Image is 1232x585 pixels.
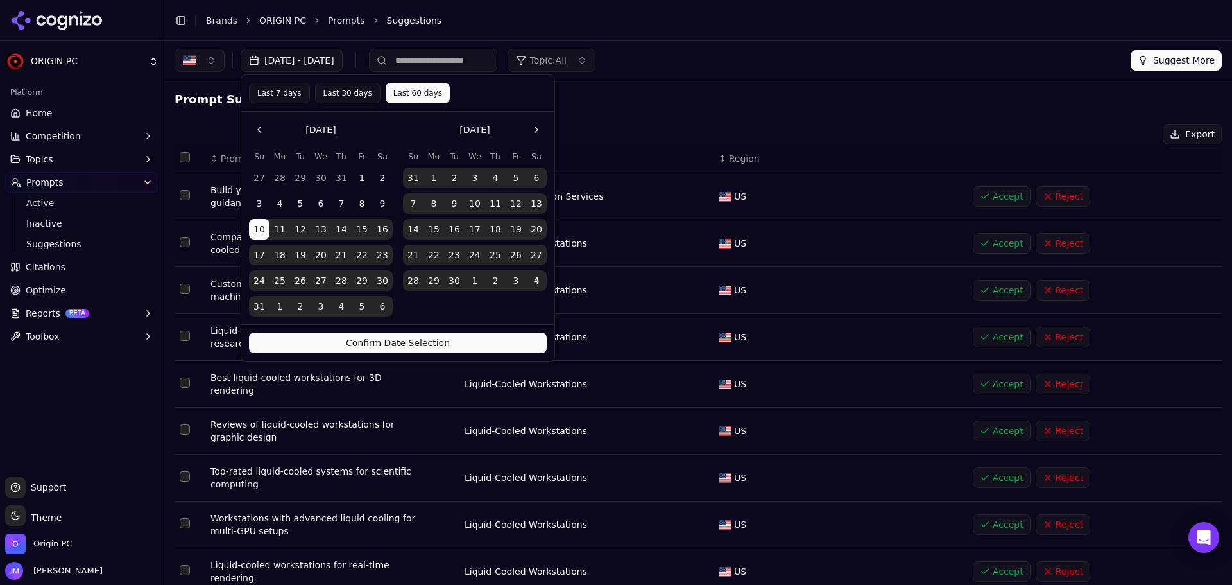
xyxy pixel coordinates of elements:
[734,378,746,390] span: US
[352,245,372,265] button: Friday, August 22nd, 2025, selected
[269,270,290,291] button: Monday, August 25th, 2025, selected
[444,219,465,240] button: Tuesday, September 16th, 2025, selected
[719,192,732,202] img: US flag
[26,238,138,250] span: Suggestions
[526,245,547,265] button: Saturday, September 27th, 2025, selected
[180,471,190,482] button: Select row 7
[210,418,416,444] div: Reviews of liquid-cooled workstations for graphic design
[183,54,196,67] img: United States
[485,150,506,162] th: Thursday
[290,219,311,240] button: Tuesday, August 12th, 2025, selected
[26,307,60,320] span: Reports
[485,270,506,291] button: Thursday, October 2nd, 2025, selected
[1036,327,1090,347] button: Reject
[269,219,290,240] button: Monday, August 11th, 2025, selected
[1036,467,1090,488] button: Reject
[352,219,372,240] button: Friday, August 15th, 2025, selected
[444,270,465,291] button: Tuesday, September 30th, 2025, selected
[506,168,526,188] button: Friday, September 5th, 2025, selected
[372,245,393,265] button: Saturday, August 23rd, 2025, selected
[444,150,465,162] th: Tuesday
[352,193,372,214] button: Friday, August 8th, 2025
[424,245,444,265] button: Monday, September 22nd, 2025, selected
[734,518,746,531] span: US
[290,270,311,291] button: Tuesday, August 26th, 2025, selected
[331,219,352,240] button: Thursday, August 14th, 2025, selected
[311,168,331,188] button: Wednesday, July 30th, 2025
[5,172,158,193] button: Prompts
[734,237,746,250] span: US
[311,245,331,265] button: Wednesday, August 20th, 2025, selected
[719,286,732,295] img: US flag
[249,119,269,140] button: Go to the Previous Month
[372,219,393,240] button: Saturday, August 16th, 2025, selected
[973,421,1031,441] button: Accept
[387,14,442,27] span: Suggestions
[26,261,65,274] span: Citations
[465,245,485,265] button: Wednesday, September 24th, 2025, selected
[352,168,372,188] button: Friday, August 1st, 2025
[26,130,81,143] span: Competition
[734,565,746,578] span: US
[5,562,23,580] img: Jesse Mak
[444,245,465,265] button: Tuesday, September 23rd, 2025, selected
[1036,233,1090,254] button: Reject
[210,512,416,537] div: Workstations with advanced liquid cooling for multi-GPU setups
[372,270,393,291] button: Saturday, August 30th, 2025, selected
[249,150,393,317] table: August 2025
[465,284,708,297] div: Liquid-Cooled Workstations
[372,193,393,214] button: Saturday, August 9th, 2025
[249,168,269,188] button: Sunday, July 27th, 2025
[1036,514,1090,535] button: Reject
[31,56,143,67] span: ORIGIN PC
[210,465,416,491] div: Top-rated liquid-cooled systems for scientific computing
[205,144,459,173] th: Prompt
[719,239,732,249] img: US flag
[526,168,547,188] button: Saturday, September 6th, 2025, selected
[444,168,465,188] button: Tuesday, September 2nd, 2025, selected
[973,374,1031,394] button: Accept
[5,303,158,324] button: ReportsBETA
[5,534,72,554] button: Open organization switcher
[1036,280,1090,301] button: Reject
[719,426,732,436] img: US flag
[290,168,311,188] button: Tuesday, July 29th, 2025
[269,245,290,265] button: Monday, August 18th, 2025, selected
[26,284,66,297] span: Optimize
[352,150,372,162] th: Friday
[424,150,444,162] th: Monday
[465,237,708,250] div: Liquid-Cooled Workstations
[249,245,269,265] button: Sunday, August 17th, 2025, selected
[1188,522,1219,553] div: Open Intercom Messenger
[180,378,190,388] button: Select row 5
[403,150,424,162] th: Sunday
[311,296,331,317] button: Wednesday, September 3rd, 2025, selected
[973,186,1031,207] button: Accept
[331,270,352,291] button: Thursday, August 28th, 2025, selected
[424,168,444,188] button: Monday, September 1st, 2025, selected
[465,424,708,437] div: Liquid-Cooled Workstations
[249,219,269,240] button: Sunday, August 10th, 2025, selected
[729,152,760,165] span: Region
[506,193,526,214] button: Friday, September 12th, 2025, selected
[465,150,485,162] th: Wednesday
[506,150,526,162] th: Friday
[465,378,708,390] div: Liquid-Cooled Workstations
[331,150,352,162] th: Thursday
[5,149,158,170] button: Topics
[506,245,526,265] button: Friday, September 26th, 2025, selected
[249,193,269,214] button: Sunday, August 3rd, 2025
[372,296,393,317] button: Saturday, September 6th, 2025, selected
[465,190,708,203] div: Custom Configuration Services
[5,82,158,103] div: Platform
[210,184,416,209] div: Build your own PC services with expert guidance
[424,270,444,291] button: Monday, September 29th, 2025, selected
[526,119,547,140] button: Go to the Next Month
[734,424,746,437] span: US
[290,150,311,162] th: Tuesday
[180,152,190,162] button: Select all rows
[180,331,190,341] button: Select row 4
[206,15,237,26] a: Brands
[180,565,190,575] button: Select row 9
[973,233,1031,254] button: Accept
